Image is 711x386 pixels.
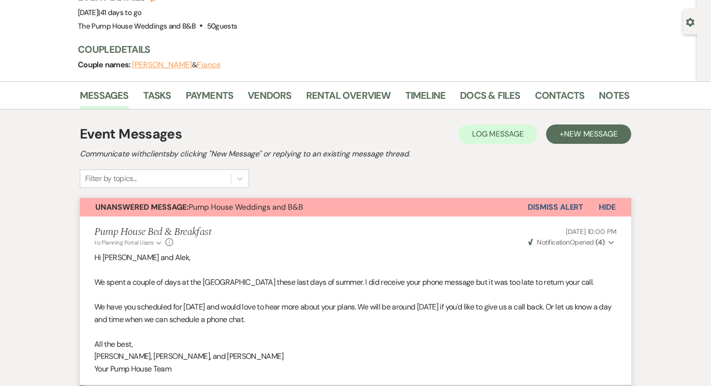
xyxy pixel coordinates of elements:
a: Vendors [248,88,291,109]
button: [PERSON_NAME] [132,61,192,69]
p: All the best, [94,338,617,351]
a: Contacts [535,88,585,109]
span: & [132,60,221,70]
span: Notification [537,238,569,247]
strong: Unanswered Message: [95,202,189,212]
div: Filter by topics... [85,173,137,185]
p: We spent a couple of days at the [GEOGRAPHIC_DATA] these last days of summer. I did receive your ... [94,276,617,289]
span: New Message [564,129,618,139]
span: Hide [599,202,616,212]
button: to: Planning Portal Users [94,238,163,247]
h3: Couple Details [78,43,620,56]
button: Hide [583,198,631,216]
a: Rental Overview [306,88,391,109]
p: Your Pump House Team [94,363,617,375]
button: Log Message [459,124,537,144]
span: Opened [528,238,605,247]
span: Pump House Weddings and B&B [95,202,303,212]
span: to: Planning Portal Users [94,239,154,247]
a: Docs & Files [460,88,520,109]
a: Notes [599,88,629,109]
strong: ( 4 ) [595,238,605,247]
span: The Pump House Weddings and B&B [78,21,195,31]
button: +New Message [546,124,631,144]
h1: Event Messages [80,124,182,144]
p: [PERSON_NAME], [PERSON_NAME], and [PERSON_NAME] [94,350,617,363]
h2: Communicate with clients by clicking "New Message" or replying to an existing message thread. [80,148,631,160]
a: Timeline [405,88,446,109]
span: [DATE] 10:00 PM [566,227,617,236]
a: Messages [80,88,129,109]
span: 41 days to go [100,8,142,17]
button: NotificationOpened (4) [527,237,617,247]
p: Hi [PERSON_NAME] and Alek, [94,251,617,264]
button: Dismiss Alert [528,198,583,216]
a: Payments [186,88,234,109]
span: [DATE] [78,8,141,17]
span: | [98,8,141,17]
button: Fiance [197,61,221,69]
h5: Pump House Bed & Breakfast [94,226,211,238]
button: Open lead details [686,17,695,26]
span: Couple names: [78,60,132,70]
span: 50 guests [207,21,237,31]
p: We have you scheduled for [DATE] and would love to hear more about your plans. We will be around ... [94,301,617,325]
span: Log Message [472,129,524,139]
button: Unanswered Message:Pump House Weddings and B&B [80,198,528,216]
a: Tasks [143,88,171,109]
